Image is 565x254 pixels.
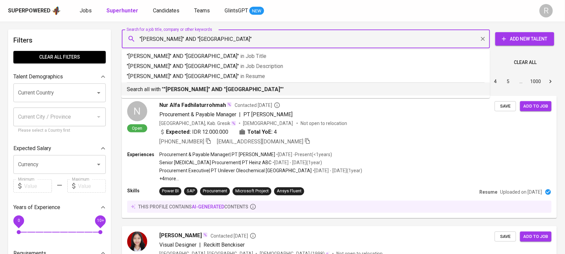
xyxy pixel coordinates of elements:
p: Not open to relocation [301,120,347,127]
span: 0 [17,218,20,223]
span: | [199,241,201,249]
h6: Filters [13,35,106,46]
span: Visual Designer [159,242,196,248]
div: Procurement [203,188,227,194]
span: Save [498,233,513,241]
img: magic_wand.svg [227,102,232,107]
span: in Job Description [240,63,283,69]
button: Add New Talent [495,32,554,46]
span: GlintsGPT [225,7,248,14]
span: Nur Alfa Fadhilaturrohmah [159,101,226,109]
span: 4 [274,128,277,136]
p: this profile contains contents [138,203,248,210]
p: Expected Salary [13,144,51,152]
img: magic_wand.svg [231,121,236,126]
img: magic_wand.svg [203,232,208,238]
p: Please select a Country first [18,127,101,134]
p: Search all with " " [127,85,485,93]
p: Skills [127,187,159,194]
button: Add to job [520,101,552,112]
span: Contacted [DATE] [211,233,256,239]
p: Uploaded on [DATE] [500,189,542,195]
svg: By Batam recruiter [250,233,256,239]
div: N [127,101,147,121]
button: Open [94,88,103,98]
span: AI-generated [192,204,224,209]
p: • [DATE] - [DATE] ( 1 year ) [271,159,322,166]
button: Go to page 5 [503,76,514,87]
b: "[PERSON_NAME]" AND "[GEOGRAPHIC_DATA]" [164,86,282,92]
p: +4 more ... [159,175,362,182]
a: GlintsGPT NEW [225,7,264,15]
div: Expected Salary [13,142,106,155]
a: Superpoweredapp logo [8,6,61,16]
span: Contacted [DATE] [235,102,280,109]
svg: By Batam recruiter [274,102,280,109]
input: Value [78,179,106,193]
span: Save [498,103,513,110]
div: Ansys Fluent [277,188,302,194]
span: in Job Title [240,53,266,59]
p: Procurement & Payable Manager | PT [PERSON_NAME] [159,151,275,158]
img: app logo [52,6,61,16]
p: "[PERSON_NAME]" AND "[GEOGRAPHIC_DATA]" [127,72,485,80]
a: Jobs [80,7,93,15]
div: R [540,4,553,17]
nav: pagination navigation [438,76,557,87]
p: • [DATE] - [DATE] ( 1 year ) [312,167,362,174]
div: IDR 12.000.000 [159,128,228,136]
span: [PHONE_NUMBER] [159,138,204,145]
b: Superhunter [106,7,138,14]
span: Open [130,125,145,131]
span: NEW [249,8,264,14]
a: Superhunter [106,7,140,15]
div: SAP [187,188,195,194]
p: "[PERSON_NAME]" AND "[GEOGRAPHIC_DATA]" [127,52,485,60]
span: Add to job [523,233,548,241]
div: Years of Experience [13,201,106,214]
img: 5b1ffd2fcf1e18c29784ff34007eefb8.jpg [127,232,147,252]
b: Expected: [166,128,191,136]
button: Go to page 4 [490,76,501,87]
span: Add New Talent [501,35,549,43]
input: Value [24,179,52,193]
p: • [DATE] - Present ( <1 years ) [275,151,332,158]
span: [PERSON_NAME] [159,232,202,240]
span: Add to job [523,103,548,110]
span: Candidates [153,7,179,14]
button: Clear [478,34,488,44]
a: NOpenNur Alfa FadhilaturrohmahContacted [DATE]Procurement & Payable Manager|PT [PERSON_NAME][GEOG... [122,96,557,218]
a: Teams [194,7,211,15]
div: [GEOGRAPHIC_DATA], Kab. Gresik [159,120,236,127]
span: | [239,111,241,119]
div: Microsoft Project [235,188,269,194]
div: Talent Demographics [13,70,106,83]
button: Clear All filters [13,51,106,63]
b: Total YoE: [247,128,272,136]
button: Go to page 1000 [529,76,543,87]
div: … [516,78,527,85]
button: Add to job [520,232,552,242]
div: Power BI [162,188,179,194]
span: [DEMOGRAPHIC_DATA] [243,120,294,127]
span: [EMAIL_ADDRESS][DOMAIN_NAME] [217,138,303,145]
button: Go to next page [545,76,556,87]
button: Clear All [511,56,540,69]
span: in Resume [240,73,265,79]
div: Superpowered [8,7,51,15]
p: Experiences [127,151,159,158]
button: Save [495,101,516,112]
button: Open [94,160,103,169]
p: Years of Experience [13,203,60,211]
span: Jobs [80,7,92,14]
p: Talent Demographics [13,73,63,81]
a: Candidates [153,7,181,15]
span: 10+ [97,218,104,223]
span: Clear All [514,58,537,67]
span: PT [PERSON_NAME] [243,111,293,118]
span: Reckitt Benckiser [204,242,245,248]
p: "[PERSON_NAME]" AND "[GEOGRAPHIC_DATA]" [127,62,485,70]
button: Save [495,232,516,242]
p: Senior [MEDICAL_DATA] Procurement | PT Heinz ABC [159,159,271,166]
span: Teams [194,7,210,14]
